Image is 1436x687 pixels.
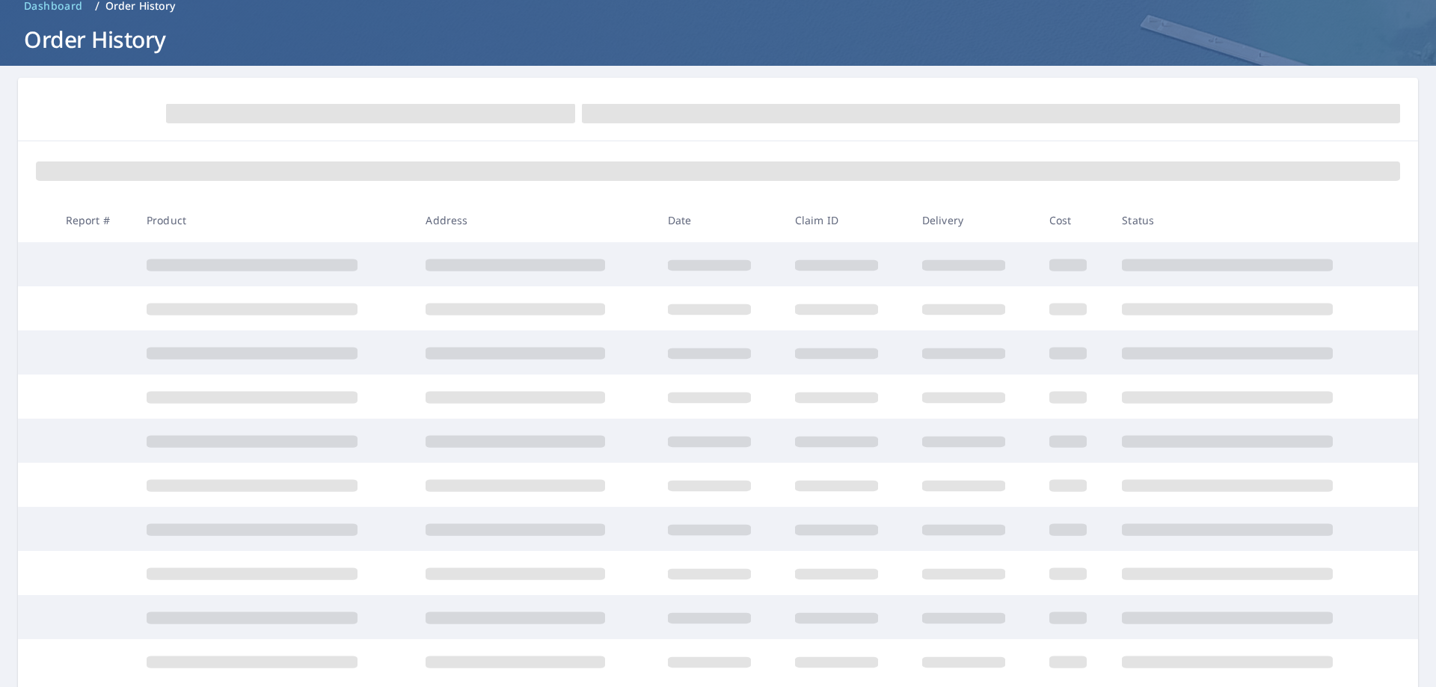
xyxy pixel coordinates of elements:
h1: Order History [18,24,1418,55]
th: Product [135,198,414,242]
th: Date [656,198,783,242]
th: Cost [1037,198,1111,242]
th: Address [414,198,655,242]
th: Report # [54,198,135,242]
th: Claim ID [783,198,910,242]
th: Status [1110,198,1390,242]
th: Delivery [910,198,1037,242]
